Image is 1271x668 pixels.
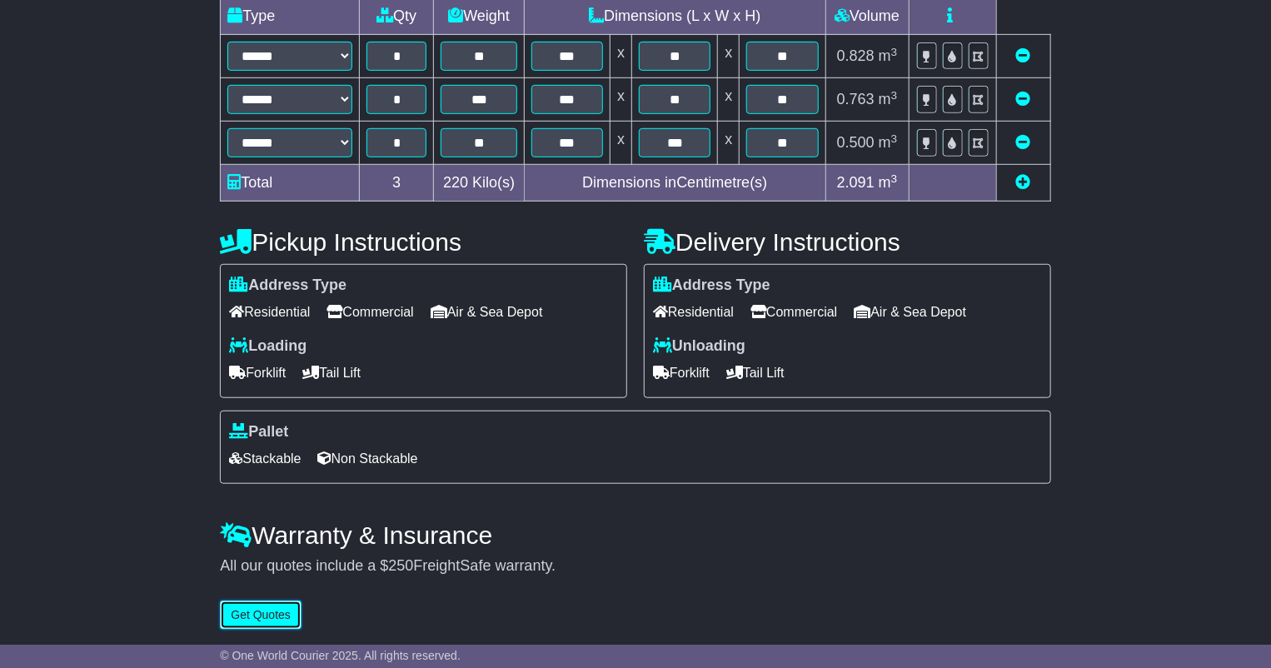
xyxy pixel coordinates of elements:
[221,165,360,202] td: Total
[220,557,1050,576] div: All our quotes include a $ FreightSafe warranty.
[653,299,734,325] span: Residential
[837,134,875,151] span: 0.500
[644,228,1051,256] h4: Delivery Instructions
[229,299,310,325] span: Residential
[891,46,898,58] sup: 3
[837,91,875,107] span: 0.763
[220,521,1050,549] h4: Warranty & Insurance
[229,337,307,356] label: Loading
[229,360,286,386] span: Forklift
[718,35,740,78] td: x
[891,89,898,102] sup: 3
[879,134,898,151] span: m
[837,174,875,191] span: 2.091
[220,649,461,662] span: © One World Courier 2025. All rights reserved.
[1016,47,1031,64] a: Remove this item
[434,165,525,202] td: Kilo(s)
[431,299,543,325] span: Air & Sea Depot
[220,601,302,630] button: Get Quotes
[229,423,288,441] label: Pallet
[525,165,826,202] td: Dimensions in Centimetre(s)
[854,299,966,325] span: Air & Sea Depot
[229,446,301,471] span: Stackable
[443,174,468,191] span: 220
[653,277,770,295] label: Address Type
[718,78,740,122] td: x
[891,172,898,185] sup: 3
[229,277,346,295] label: Address Type
[750,299,837,325] span: Commercial
[611,78,632,122] td: x
[879,174,898,191] span: m
[360,165,434,202] td: 3
[388,557,413,574] span: 250
[611,35,632,78] td: x
[1016,91,1031,107] a: Remove this item
[318,446,418,471] span: Non Stackable
[879,47,898,64] span: m
[891,132,898,145] sup: 3
[326,299,413,325] span: Commercial
[718,122,740,165] td: x
[879,91,898,107] span: m
[726,360,785,386] span: Tail Lift
[837,47,875,64] span: 0.828
[1016,174,1031,191] a: Add new item
[1016,134,1031,151] a: Remove this item
[611,122,632,165] td: x
[220,228,627,256] h4: Pickup Instructions
[653,337,745,356] label: Unloading
[302,360,361,386] span: Tail Lift
[653,360,710,386] span: Forklift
